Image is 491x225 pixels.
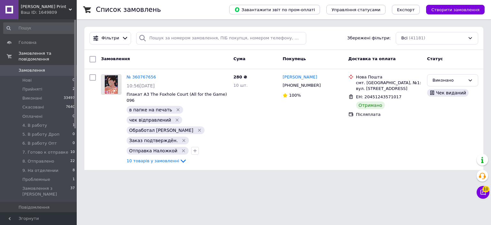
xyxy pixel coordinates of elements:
[283,83,321,88] span: [PHONE_NUMBER]
[427,56,443,61] span: Статус
[420,7,485,12] a: Створити замовлення
[3,22,75,34] input: Пошук
[101,75,121,94] img: Фото товару
[22,168,58,173] span: 9. На отделении
[101,74,121,95] a: Фото товару
[181,138,186,143] svg: Видалити мітку
[22,177,50,182] span: Проблемные
[409,36,425,40] span: (41181)
[73,114,75,119] span: 0
[22,141,57,146] span: 6. В работу Опт
[229,5,320,14] button: Завантажити звіт по пром-оплаті
[22,104,44,110] span: Скасовані
[70,186,75,197] span: 37
[289,93,301,98] span: 100%
[127,75,156,79] a: № 360767656
[22,149,68,155] span: 7. Готово к отправке
[22,132,59,137] span: 5. В работу Дроп
[181,148,186,153] svg: Видалити мітку
[129,138,178,143] span: Заказ подтверждён.
[19,40,36,45] span: Головна
[356,80,422,92] div: смт. [GEOGRAPHIC_DATA], №1: вул. [STREET_ADDRESS]
[19,51,77,62] span: Замовлення та повідомлення
[102,35,119,41] span: Фільтри
[233,75,247,79] span: 280 ₴
[70,149,75,155] span: 10
[73,132,75,137] span: 0
[431,7,479,12] span: Створити замовлення
[477,186,489,199] button: Чат з покупцем10
[234,7,315,12] span: Завантажити звіт по пром-оплаті
[127,83,155,88] span: 10:56[DATE]
[22,158,54,164] span: 8. Отправлено
[64,95,75,101] span: 33497
[22,114,43,119] span: Оплачені
[283,74,317,80] a: [PERSON_NAME]
[392,5,420,14] button: Експорт
[66,104,75,110] span: 7640
[397,7,415,12] span: Експорт
[22,186,70,197] span: Замовлення з [PERSON_NAME]
[21,10,77,15] div: Ваш ID: 1649809
[175,117,180,123] svg: Видалити мітку
[326,5,386,14] button: Управління статусами
[73,86,75,92] span: 2
[348,56,396,61] span: Доставка та оплата
[427,89,469,97] div: Чек виданий
[22,123,47,128] span: 4. В работу
[233,56,245,61] span: Cума
[129,128,193,133] span: Обработал [PERSON_NAME]
[73,168,75,173] span: 8
[70,158,75,164] span: 22
[356,101,385,109] div: Отримано
[22,95,42,101] span: Виконані
[356,74,422,80] div: Нова Пошта
[101,56,130,61] span: Замовлення
[73,177,75,182] span: 1
[136,32,306,44] input: Пошук за номером замовлення, ПІБ покупця, номером телефону, Email, номером накладної
[127,158,187,163] a: 10 товарів у замовленні
[73,123,75,128] span: 1
[22,86,42,92] span: Прийняті
[73,77,75,83] span: 0
[129,107,172,112] span: в папке на печать
[401,35,408,41] span: Всі
[129,148,177,153] span: Отправка Наложкой
[356,112,422,117] div: Післяплата
[331,7,380,12] span: Управління статусами
[129,117,171,123] span: чек відправлений
[127,158,179,163] span: 10 товарів у замовленні
[283,56,306,61] span: Покупець
[96,6,161,13] h1: Список замовлень
[347,35,391,41] span: Збережені фільтри:
[19,68,45,73] span: Замовлення
[19,205,50,210] span: Повідомлення
[482,186,489,192] span: 10
[175,107,181,112] svg: Видалити мітку
[22,77,32,83] span: Нові
[21,4,69,10] span: Ramires Print
[356,94,401,99] span: ЕН: 20451243571017
[433,77,465,84] div: Виконано
[426,5,485,14] button: Створити замовлення
[197,128,202,133] svg: Видалити мітку
[127,92,227,103] a: Плакат А3 The Foxhole Court (All for the Game) 096
[73,141,75,146] span: 0
[233,83,247,88] span: 10 шт.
